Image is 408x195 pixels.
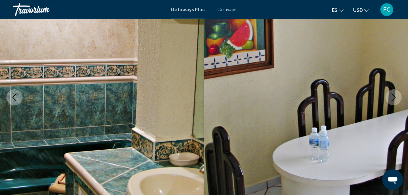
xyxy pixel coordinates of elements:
span: es [332,8,337,13]
button: User Menu [378,3,395,16]
span: FC [383,6,391,13]
button: Change currency [353,5,369,15]
iframe: Button to launch messaging window [382,169,403,190]
a: Getaways [217,7,238,12]
button: Previous image [6,89,22,105]
button: Next image [386,89,402,105]
a: Travorium [13,3,164,16]
button: Change language [332,5,343,15]
a: Getaways Plus [171,7,204,12]
span: USD [353,8,363,13]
